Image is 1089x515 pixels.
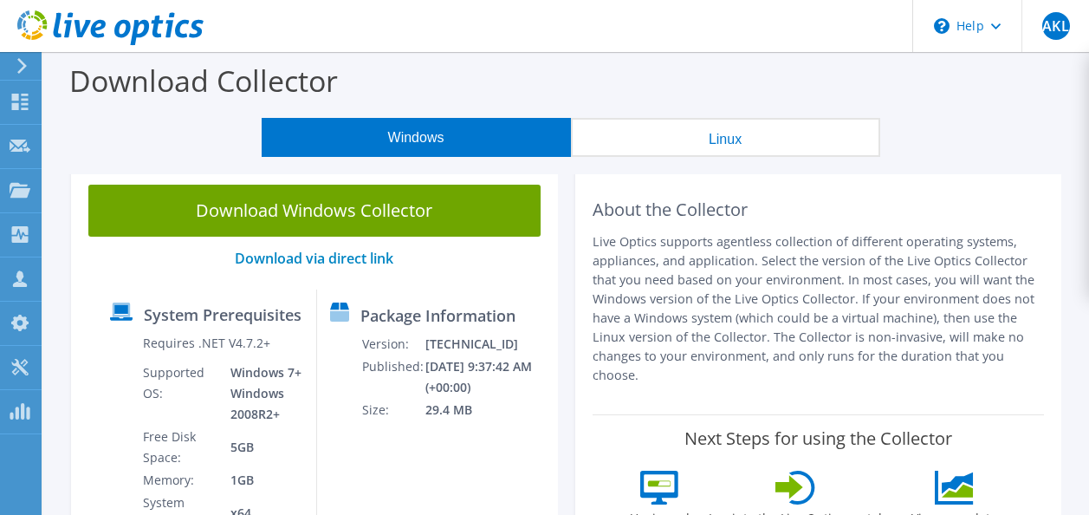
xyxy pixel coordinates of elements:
[360,307,515,324] label: Package Information
[934,18,950,34] svg: \n
[217,362,303,426] td: Windows 7+ Windows 2008R2+
[425,333,550,355] td: [TECHNICAL_ID]
[593,199,1045,220] h2: About the Collector
[361,399,425,421] td: Size:
[425,399,550,421] td: 29.4 MB
[217,426,303,469] td: 5GB
[262,118,571,157] button: Windows
[217,469,303,492] td: 1GB
[1042,12,1070,40] span: AKL
[144,306,301,323] label: System Prerequisites
[142,469,217,492] td: Memory:
[425,355,550,399] td: [DATE] 9:37:42 AM (+00:00)
[571,118,880,157] button: Linux
[142,362,217,426] td: Supported OS:
[142,426,217,469] td: Free Disk Space:
[235,249,393,268] a: Download via direct link
[593,232,1045,385] p: Live Optics supports agentless collection of different operating systems, appliances, and applica...
[684,428,952,449] label: Next Steps for using the Collector
[88,185,541,237] a: Download Windows Collector
[69,61,338,101] label: Download Collector
[361,333,425,355] td: Version:
[143,335,270,352] label: Requires .NET V4.7.2+
[361,355,425,399] td: Published:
